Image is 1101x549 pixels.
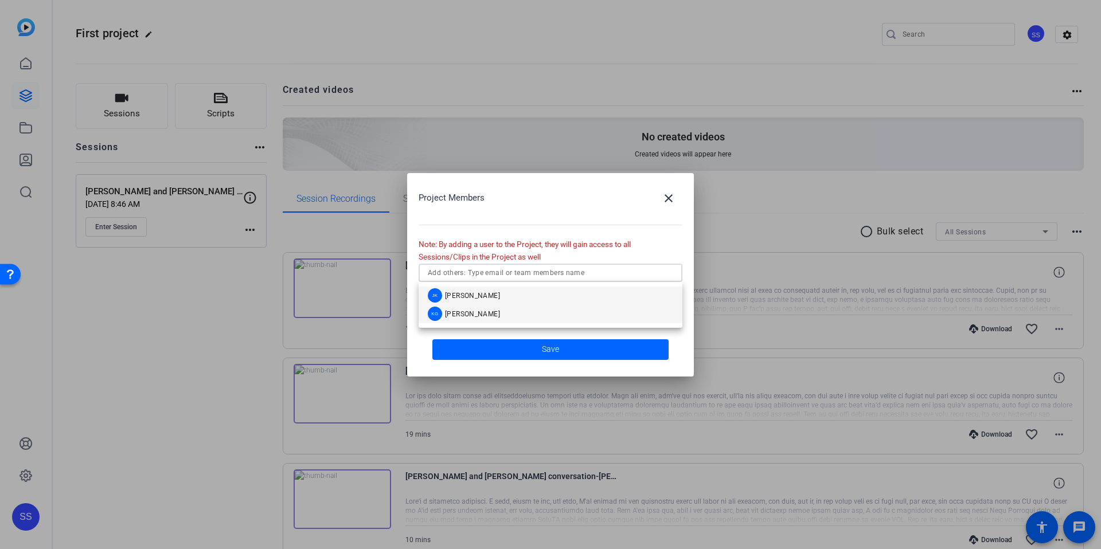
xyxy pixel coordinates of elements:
mat-icon: close [662,191,676,205]
span: Note: By adding a user to the Project, they will gain access to all Sessions/Clips in the Project... [419,240,631,262]
div: KG [428,307,442,321]
span: Save [542,343,559,355]
span: [PERSON_NAME] [445,309,500,319]
input: Add others: Type email or team members name [428,266,673,280]
div: JK [428,288,442,303]
span: [PERSON_NAME] [445,291,500,300]
div: Project Members [419,185,682,212]
button: Save [432,339,669,360]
